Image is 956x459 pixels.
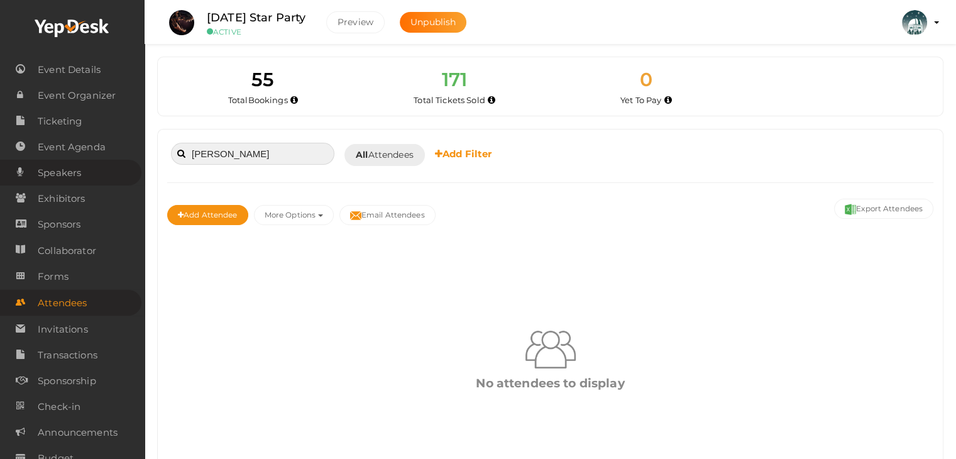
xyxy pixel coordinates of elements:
img: LQJ91ALS_small.png [169,10,194,35]
span: Yet To Pay [620,95,661,105]
img: group2-result.png [525,324,576,375]
button: Preview [326,11,385,33]
button: Add Attendee [167,205,248,225]
span: Check-in [38,394,80,419]
span: 55 [251,68,274,91]
span: 171 [442,68,467,91]
span: Sponsors [38,212,80,237]
span: Event Organizer [38,83,116,108]
img: mail-filled.svg [350,210,361,221]
button: More Options [254,205,334,225]
b: Add Filter [435,148,492,160]
button: Unpublish [400,12,466,33]
span: Exhibitors [38,186,85,211]
span: Collaborator [38,238,96,263]
img: excel.svg [845,204,856,215]
span: Transactions [38,343,97,368]
b: All [356,149,368,160]
span: Forms [38,264,69,289]
span: Bookings [248,95,288,105]
span: Ticketing [38,109,82,134]
i: Total number of tickets sold [488,97,495,104]
span: Unpublish [410,16,456,28]
button: Export Attendees [834,199,933,219]
img: KH323LD6_small.jpeg [902,10,927,35]
span: Total Tickets Sold [414,95,485,105]
span: Speakers [38,160,81,185]
i: Accepted and yet to make payment [664,97,672,104]
input: Search attendee [171,143,334,165]
span: Event Details [38,57,101,82]
span: Invitations [38,317,88,342]
span: Event Agenda [38,135,106,160]
span: 0 [640,68,652,91]
small: ACTIVE [207,27,307,36]
i: Total number of bookings [290,97,298,104]
div: No attendees to display [177,375,924,392]
span: Attendees [38,290,87,316]
span: Announcements [38,420,118,445]
label: [DATE] Star Party [207,9,305,27]
span: Attendees [356,148,414,162]
button: Email Attendees [339,205,436,225]
span: Sponsorship [38,368,96,394]
span: Total [228,95,288,105]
